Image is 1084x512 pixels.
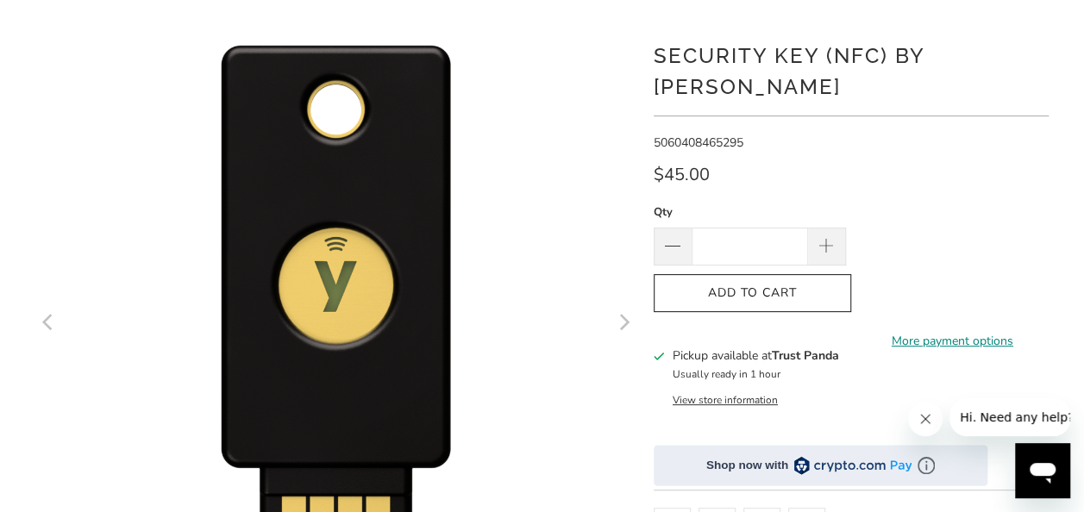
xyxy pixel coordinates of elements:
h3: Pickup available at [673,347,839,365]
span: Add to Cart [672,286,833,301]
button: View store information [673,393,778,407]
span: $45.00 [654,163,710,186]
span: Hi. Need any help? [10,12,124,26]
b: Trust Panda [772,347,839,364]
button: Add to Cart [654,274,851,313]
a: More payment options [856,332,1049,351]
h1: Security Key (NFC) by [PERSON_NAME] [654,37,1049,103]
small: Usually ready in 1 hour [673,367,780,381]
div: Shop now with [706,457,788,473]
label: Qty [654,203,846,222]
iframe: Message from company [949,398,1070,436]
iframe: Button to launch messaging window [1015,443,1070,498]
span: 5060408465295 [654,134,743,151]
iframe: Close message [908,402,943,436]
